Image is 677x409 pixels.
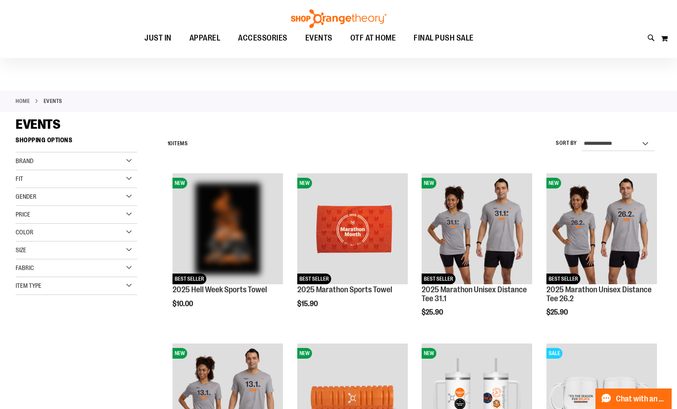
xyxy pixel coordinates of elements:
span: 10 [168,140,173,147]
span: $10.00 [172,300,194,308]
span: FINAL PUSH SALE [414,28,474,48]
span: NEW [172,178,187,188]
span: Item Type [16,282,41,289]
img: 2025 Marathon Unisex Distance Tee 26.2 [546,173,657,284]
span: BEST SELLER [422,274,455,284]
a: 2025 Marathon Unisex Distance Tee 31.1NEWBEST SELLER [422,173,532,285]
span: NEW [172,348,187,359]
span: $25.90 [422,308,444,316]
div: product [293,169,412,330]
a: Home [16,97,30,105]
img: 2025 Marathon Unisex Distance Tee 31.1 [422,173,532,284]
span: Price [16,211,30,218]
span: Chat with an Expert [616,395,666,403]
span: NEW [297,178,312,188]
span: NEW [422,348,436,359]
button: Chat with an Expert [595,389,672,409]
div: product [417,169,537,339]
a: ACCESSORIES [229,28,296,49]
span: Color [16,229,33,236]
span: Fit [16,175,23,182]
span: SALE [546,348,562,359]
span: Size [16,246,26,254]
span: NEW [422,178,436,188]
span: Brand [16,157,33,164]
span: BEST SELLER [172,274,206,284]
span: BEST SELLER [546,274,580,284]
a: OTF 2025 Hell Week Event RetailNEWBEST SELLER [172,173,283,285]
img: Shop Orangetheory [290,9,388,28]
a: 2025 Hell Week Sports Towel [172,285,267,294]
span: $15.90 [297,300,319,308]
a: 2025 Marathon Unisex Distance Tee 26.2NEWBEST SELLER [546,173,657,285]
span: NEW [297,348,312,359]
label: Sort By [556,139,577,147]
span: $25.90 [546,308,569,316]
div: product [542,169,661,339]
h2: Items [168,137,188,151]
span: EVENTS [16,117,60,132]
a: 2025 Marathon Unisex Distance Tee 31.1 [422,285,527,303]
div: product [168,169,287,330]
strong: Shopping Options [16,132,137,152]
a: FINAL PUSH SALE [405,28,483,49]
a: 2025 Marathon Unisex Distance Tee 26.2 [546,285,652,303]
img: OTF 2025 Hell Week Event Retail [172,173,283,284]
span: OTF AT HOME [350,28,396,48]
strong: EVENTS [44,97,62,105]
span: ACCESSORIES [238,28,287,48]
a: APPAREL [181,28,230,49]
span: JUST IN [144,28,172,48]
a: OTF AT HOME [341,28,405,49]
span: APPAREL [189,28,221,48]
span: EVENTS [305,28,332,48]
a: 2025 Marathon Sports TowelNEWBEST SELLER [297,173,408,285]
a: JUST IN [135,28,181,49]
span: BEST SELLER [297,274,331,284]
a: EVENTS [296,28,341,48]
span: Fabric [16,264,34,271]
img: 2025 Marathon Sports Towel [297,173,408,284]
span: NEW [546,178,561,188]
span: Gender [16,193,37,200]
a: 2025 Marathon Sports Towel [297,285,392,294]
